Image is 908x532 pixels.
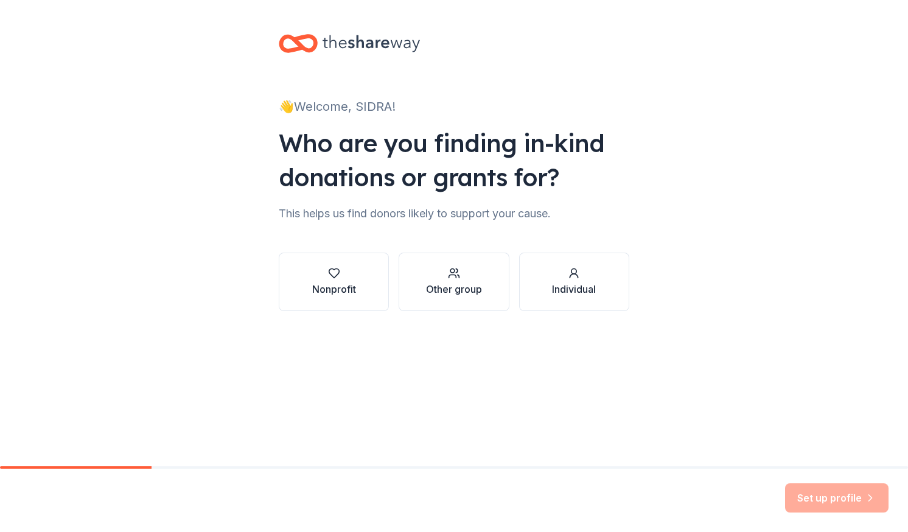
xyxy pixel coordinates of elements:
div: 👋 Welcome, SIDRA! [279,97,629,116]
button: Nonprofit [279,253,389,311]
div: Who are you finding in-kind donations or grants for? [279,126,629,194]
div: This helps us find donors likely to support your cause. [279,204,629,223]
button: Individual [519,253,629,311]
div: Other group [426,282,482,296]
div: Nonprofit [312,282,356,296]
div: Individual [552,282,596,296]
button: Other group [399,253,509,311]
